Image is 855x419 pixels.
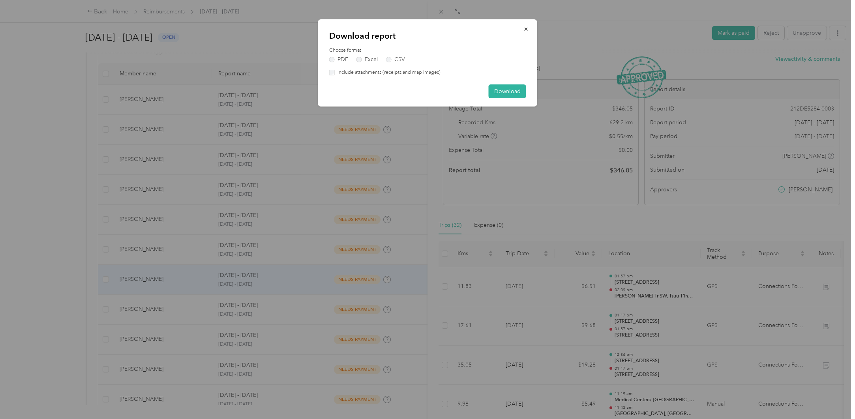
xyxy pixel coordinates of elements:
label: CSV [386,57,405,62]
p: Download report [329,30,526,41]
label: Include attachments (receipts and map images) [335,69,441,76]
button: Download [489,84,526,98]
label: Excel [356,57,378,62]
label: Choose format [329,47,526,54]
label: PDF [329,57,348,62]
iframe: Everlance-gr Chat Button Frame [811,375,855,419]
